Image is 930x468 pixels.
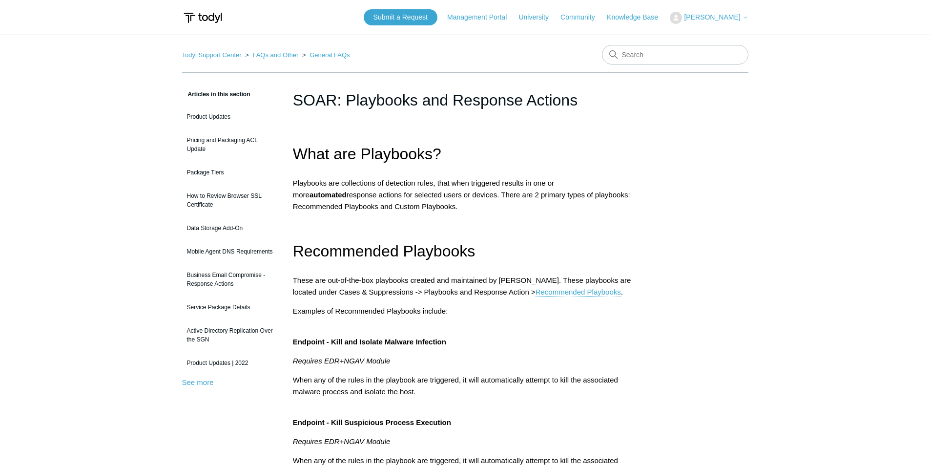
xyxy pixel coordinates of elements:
em: Requires EDR+NGAV Module [293,357,391,365]
a: Product Updates | 2022 [182,354,278,372]
a: Pricing and Packaging ACL Update [182,131,278,158]
img: Todyl Support Center Help Center home page [182,9,224,27]
span: What are Playbooks? [293,145,441,163]
a: Package Tiers [182,163,278,182]
a: Service Package Details [182,298,278,317]
a: Knowledge Base [607,12,668,22]
a: Business Email Compromise - Response Actions [182,266,278,293]
a: Product Updates [182,107,278,126]
span: [PERSON_NAME] [684,13,740,21]
em: Requires EDR+NGAV Module [293,437,391,446]
span: These are out-of-the-box playbooks created and maintained by [PERSON_NAME]. These playbooks are l... [293,276,631,296]
a: Submit a Request [364,9,437,25]
span: Endpoint - Kill Suspicious Process Execution [293,418,451,426]
a: General FAQs [310,51,350,59]
a: Active Directory Replication Over the SGN [182,321,278,349]
li: General FAQs [300,51,350,59]
a: Mobile Agent DNS Requirements [182,242,278,261]
a: How to Review Browser SSL Certificate [182,187,278,214]
span: Recommended Playbooks [293,242,475,260]
a: Community [560,12,605,22]
a: FAQs and Other [252,51,298,59]
a: Management Portal [447,12,517,22]
span: Articles in this section [182,91,250,98]
a: See more [182,378,214,386]
a: University [518,12,558,22]
span: Endpoint - Kill and Isolate Malware Infection [293,338,446,346]
li: FAQs and Other [243,51,300,59]
input: Search [602,45,748,64]
h1: SOAR: Playbooks and Response Actions [293,88,638,112]
a: Data Storage Add-On [182,219,278,237]
button: [PERSON_NAME] [670,12,748,24]
strong: automated [310,191,347,199]
li: Todyl Support Center [182,51,244,59]
span: When any of the rules in the playbook are triggered, it will automatically attempt to kill the as... [293,376,618,396]
a: Recommended Playbooks [536,288,621,297]
span: Playbooks are collections of detection rules, that when triggered results in one or more response... [293,179,630,211]
a: Todyl Support Center [182,51,242,59]
span: Examples of Recommended Playbooks include: [293,307,448,315]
